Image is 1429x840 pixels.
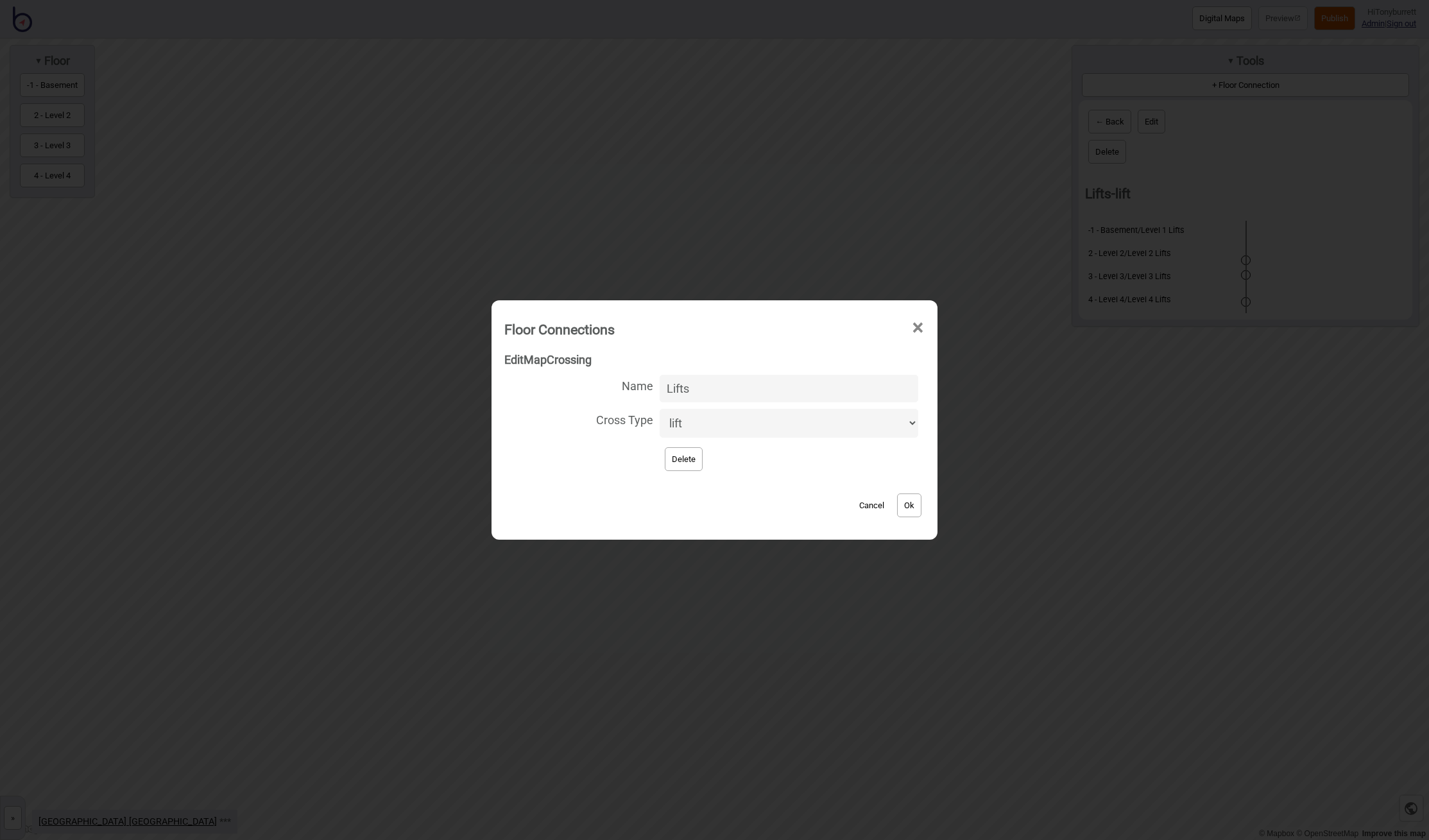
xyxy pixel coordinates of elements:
span: Name [504,372,653,398]
button: Delete [665,447,703,471]
div: Floor Connections [504,316,615,343]
span: Map [524,353,547,366]
span: Cross Type [504,406,653,432]
select: Cross Type [660,409,918,438]
strong: Edit Crossing [504,353,592,366]
span: × [911,307,925,349]
button: Ok [897,493,921,517]
input: Name [660,375,918,402]
button: Cancel [853,493,891,517]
